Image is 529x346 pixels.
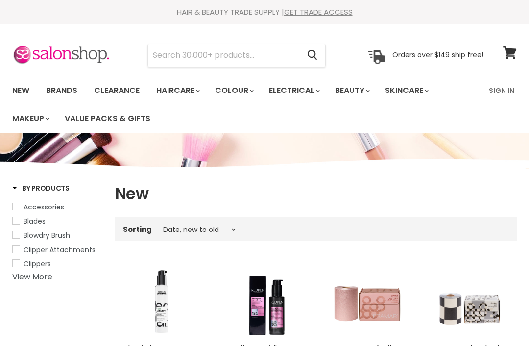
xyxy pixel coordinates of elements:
a: Brands [39,80,85,101]
a: Skincare [378,80,434,101]
a: Accessories [12,202,103,212]
a: Clearance [87,80,147,101]
ul: Main menu [5,76,483,133]
a: Makeup [5,109,55,129]
img: Redken Acidic Color Gloss Naked Gloss Shine Oil [228,265,301,338]
form: Product [147,44,326,67]
label: Sorting [123,225,152,233]
p: Orders over $149 ship free! [392,50,483,59]
button: Search [299,44,325,67]
a: Clippers [12,258,103,269]
a: New [5,80,37,101]
h1: New [115,184,517,204]
a: Clipper Attachments [12,244,103,255]
a: Haircare [149,80,206,101]
a: Blowdry Brush [12,230,103,241]
span: Blades [24,216,46,226]
a: Sign In [483,80,520,101]
a: Electrical [262,80,326,101]
a: GET TRADE ACCESS [284,7,353,17]
a: Value Packs & Gifts [57,109,158,129]
input: Search [148,44,299,67]
span: Accessories [24,202,64,212]
a: View More [12,271,52,282]
span: Blowdry Brush [24,231,70,240]
a: Colour [208,80,260,101]
a: Blades [12,216,103,227]
a: Beauty [328,80,376,101]
span: Clipper Attachments [24,245,96,254]
span: Clippers [24,259,51,269]
img: Framar Checked Out Embossed Roll Foil [433,265,507,338]
img: L'Oréal Professionnel Tecni.Art Flex Blowdry Cream [125,265,198,338]
img: Framar Rosé All Day Embossed Roll Foil [331,265,404,338]
h3: By Products [12,184,70,193]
